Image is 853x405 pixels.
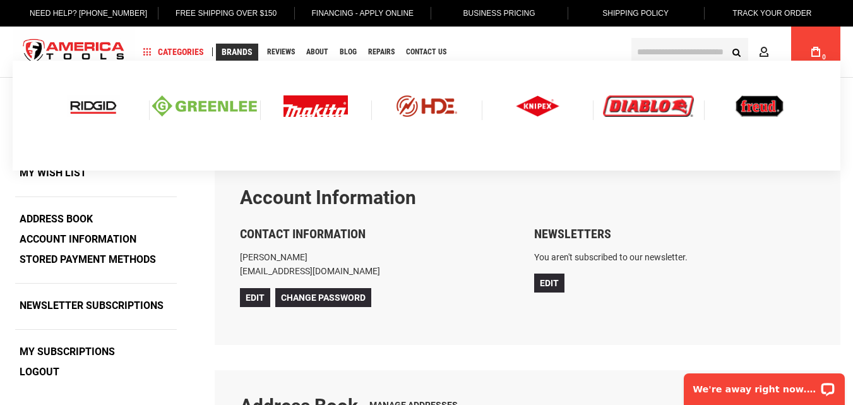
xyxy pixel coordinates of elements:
[602,9,669,18] span: Shipping Policy
[368,48,395,56] span: Repairs
[15,363,64,382] a: Logout
[240,288,270,307] a: Edit
[216,44,258,61] a: Brands
[516,95,560,117] img: Knipex logo
[240,250,521,279] p: [PERSON_NAME] [EMAIL_ADDRESS][DOMAIN_NAME]
[334,44,362,61] a: Blog
[603,95,694,117] img: Diablo logo
[736,95,784,117] img: Freud logo
[301,44,334,61] a: About
[138,44,210,61] a: Categories
[374,95,479,117] img: HDE logo
[534,274,564,293] a: Edit
[143,47,204,56] span: Categories
[340,48,357,56] span: Blog
[822,54,826,61] span: 0
[400,44,452,61] a: Contact Us
[283,95,348,117] img: Makita Logo
[15,342,119,361] a: My Subscriptions
[406,48,446,56] span: Contact Us
[275,288,371,307] a: Change Password
[540,278,559,288] span: Edit
[67,95,119,117] img: Ridgid logo
[15,250,160,269] a: Stored Payment Methods
[15,164,91,183] a: My Wish List
[261,44,301,61] a: Reviews
[13,28,135,76] a: store logo
[534,250,815,264] p: You aren't subscribed to our newsletter.
[15,210,97,229] a: Address Book
[15,230,141,249] a: Account Information
[13,28,135,76] img: America Tools
[15,296,168,315] a: Newsletter Subscriptions
[676,365,853,405] iframe: LiveChat chat widget
[222,47,253,56] span: Brands
[724,40,748,64] button: Search
[152,95,257,117] img: Greenlee logo
[240,226,366,241] span: Contact Information
[306,48,328,56] span: About
[267,48,295,56] span: Reviews
[246,293,265,303] span: Edit
[534,226,611,241] span: Newsletters
[804,27,828,77] a: 0
[362,44,400,61] a: Repairs
[240,186,416,209] strong: Account Information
